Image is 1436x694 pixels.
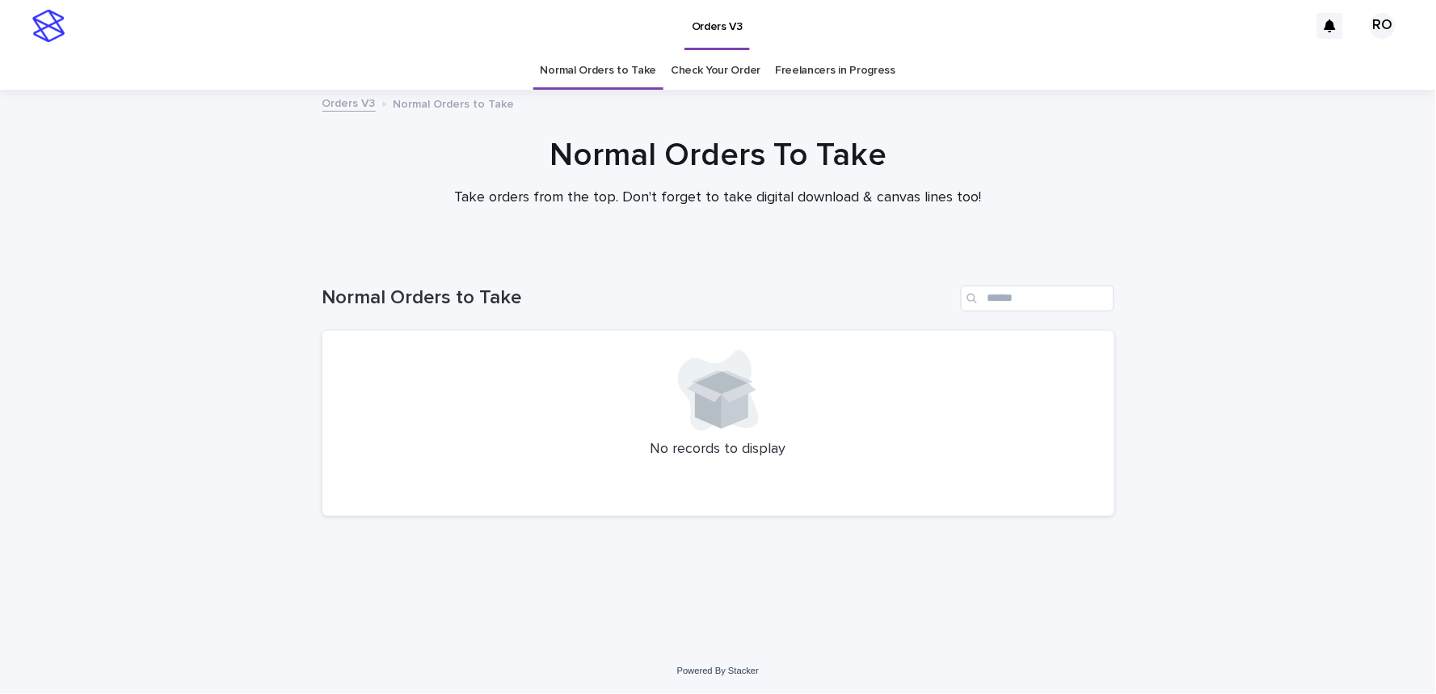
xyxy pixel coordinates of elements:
[322,136,1114,175] h1: Normal Orders To Take
[775,52,895,90] a: Freelancers in Progress
[394,94,515,112] p: Normal Orders to Take
[342,441,1095,459] p: No records to display
[671,52,760,90] a: Check Your Order
[1370,13,1396,39] div: RO
[322,286,954,310] h1: Normal Orders to Take
[32,10,65,42] img: stacker-logo-s-only.png
[541,52,657,90] a: Normal Orders to Take
[395,189,1042,207] p: Take orders from the top. Don't forget to take digital download & canvas lines too!
[322,93,376,112] a: Orders V3
[961,286,1114,311] input: Search
[677,666,759,675] a: Powered By Stacker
